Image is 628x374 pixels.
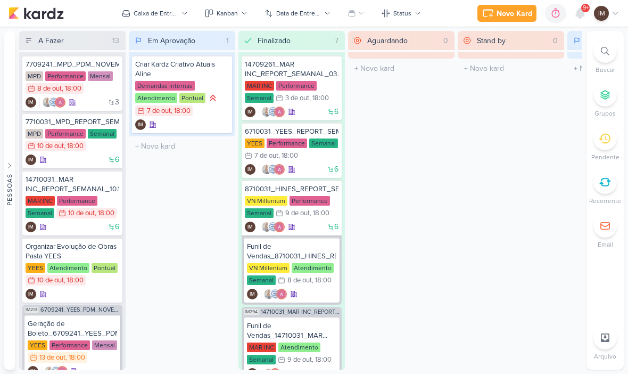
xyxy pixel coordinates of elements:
[115,156,119,164] span: 6
[278,343,320,352] div: Atendimento
[460,61,562,76] input: + Novo kard
[37,143,64,150] div: 10 de out
[26,242,119,261] div: Organizar Evolução de Obras Pasta YEES
[171,108,191,115] div: , 18:00
[26,175,119,194] div: 14710031_MAR INC_REPORT_SEMANAL_10.10
[312,277,332,284] div: , 18:00
[245,164,255,175] div: Isabella Machado Guimarães
[9,7,64,20] img: kardz.app
[28,292,34,297] p: IM
[247,225,253,230] p: IM
[261,309,340,315] span: 14710031_MAR INC_REPORT_SEMANAL_10.10
[350,61,452,76] input: + Novo kard
[26,97,36,108] div: Criador(a): Isabella Machado Guimarães
[28,158,34,163] p: IM
[439,35,452,46] div: 0
[26,60,119,69] div: 7709241_MPD_PDM_NOVEMBRO
[131,139,233,154] input: + Novo kard
[261,222,272,232] img: Iara Santos
[26,222,36,232] div: Isabella Machado Guimarães
[208,93,218,103] div: Prioridade Alta
[594,109,616,118] p: Grupos
[48,97,59,108] img: Caroline Traven De Andrade
[250,292,255,297] p: IM
[268,222,278,232] img: Caroline Traven De Andrade
[95,210,114,217] div: , 18:00
[278,152,298,159] div: , 18:00
[259,164,285,175] div: Colaboradores: Iara Santos, Caroline Traven De Andrade, Alessandra Gomes
[28,340,47,350] div: YEES
[135,119,146,130] div: Criador(a): Isabella Machado Guimarães
[247,321,336,340] div: Funil de Vendas_14710031_MAR INC_REPORT_SEMANAL_10.10
[247,289,258,299] div: Isabella Machado Guimarães
[276,81,317,91] div: Performance
[247,289,258,299] div: Criador(a): Isabella Machado Guimarães
[49,340,90,350] div: Performance
[245,222,255,232] div: Isabella Machado Guimarães
[309,139,338,148] div: Semanal
[247,355,276,364] div: Semanal
[497,8,532,19] div: Novo Kard
[267,139,307,148] div: Performance
[40,307,120,313] span: 6709241_YEES_PDM_NOVEMBRO
[261,164,272,175] img: Iara Santos
[247,263,290,273] div: VN Millenium
[64,277,84,284] div: , 18:00
[26,263,45,273] div: YEES
[45,129,86,139] div: Performance
[26,289,36,299] div: Criador(a): Isabella Machado Guimarães
[88,129,117,139] div: Semanal
[594,352,616,361] p: Arquivo
[591,152,619,162] p: Pendente
[26,208,54,218] div: Semanal
[247,275,276,285] div: Semanal
[261,289,287,299] div: Colaboradores: Iara Santos, Caroline Traven De Andrade, Alessandra Gomes
[245,127,338,136] div: 6710031_YEES_REPORT_SEMANAL_MARKETING_07.10
[135,60,229,79] div: Criar Kardz Criativo Atuais Aline
[268,107,278,117] img: Caroline Traven De Andrade
[28,100,34,105] p: IM
[115,223,119,231] span: 6
[259,222,285,232] div: Colaboradores: Iara Santos, Caroline Traven De Andrade, Alessandra Gomes
[330,35,343,46] div: 7
[334,223,338,231] span: 6
[26,117,119,127] div: 7710031_MPD_REPORT_SEMANAL_08.10
[285,210,310,217] div: 9 de out
[245,60,338,79] div: 14709261_MAR INC_REPORT_SEMANAL_03.10
[334,166,338,173] span: 6
[222,35,233,46] div: 1
[26,155,36,165] div: Criador(a): Isabella Machado Guimarães
[26,97,36,108] div: Isabella Machado Guimarães
[310,210,329,217] div: , 18:00
[247,110,253,115] p: IM
[65,354,85,361] div: , 18:00
[26,196,55,206] div: MAR INC
[276,289,287,299] img: Alessandra Gomes
[287,356,312,363] div: 9 de out
[179,93,205,103] div: Pontual
[39,354,65,361] div: 13 de out
[247,167,253,173] p: IM
[245,184,338,194] div: 8710031_HINES_REPORT_SEMANAL_09.10
[586,39,624,75] li: Ctrl + F
[28,225,34,230] p: IM
[245,93,274,103] div: Semanal
[64,143,84,150] div: , 18:00
[62,85,81,92] div: , 18:00
[42,97,53,108] img: Iara Santos
[68,210,95,217] div: 10 de out
[244,309,259,315] span: IM294
[594,6,609,21] div: Isabella Machado Guimarães
[245,196,287,206] div: VN Millenium
[270,289,280,299] img: Caroline Traven De Andrade
[26,222,36,232] div: Criador(a): Isabella Machado Guimarães
[274,164,285,175] img: Alessandra Gomes
[245,222,255,232] div: Criador(a): Isabella Machado Guimarães
[39,97,65,108] div: Colaboradores: Iara Santos, Caroline Traven De Andrade, Alessandra Gomes
[45,71,86,81] div: Performance
[92,340,117,350] div: Mensal
[263,289,274,299] img: Iara Santos
[26,289,36,299] div: Isabella Machado Guimarães
[245,107,255,117] div: Criador(a): Isabella Machado Guimarães
[108,35,123,46] div: 13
